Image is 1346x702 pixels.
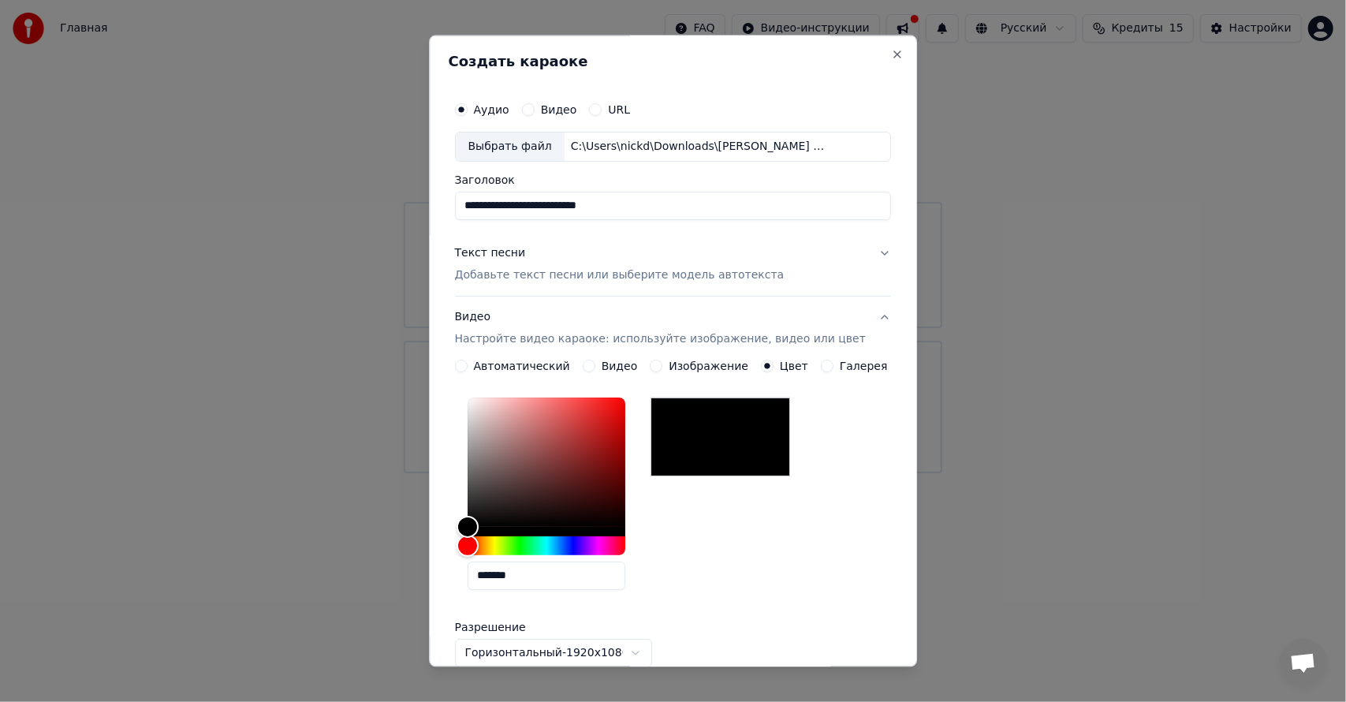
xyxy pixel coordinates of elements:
p: Добавьте текст песни или выберите модель автотекста [455,267,785,283]
div: Видео [455,309,866,347]
div: Hue [468,536,625,555]
button: Текст песниДобавьте текст песни или выберите модель автотекста [455,233,891,296]
label: Заголовок [455,174,891,185]
label: Изображение [669,360,749,372]
label: Автоматический [474,360,570,372]
h2: Создать караоке [449,55,897,69]
label: Видео [602,360,638,372]
label: Аудио [474,105,509,116]
label: Галерея [840,360,888,372]
button: ВидеоНастройте видео караоке: используйте изображение, видео или цвет [455,297,891,360]
label: Видео [541,105,577,116]
label: Разрешение [455,622,613,633]
div: C:\Users\nickd\Downloads\[PERSON_NAME] - Аэропорт.mp3 [565,140,833,155]
label: URL [609,105,631,116]
p: Настройте видео караоке: используйте изображение, видео или цвет [455,331,866,347]
div: Текст песни [455,245,526,261]
div: Выбрать файл [456,133,565,162]
div: Color [468,398,625,527]
label: Цвет [780,360,808,372]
